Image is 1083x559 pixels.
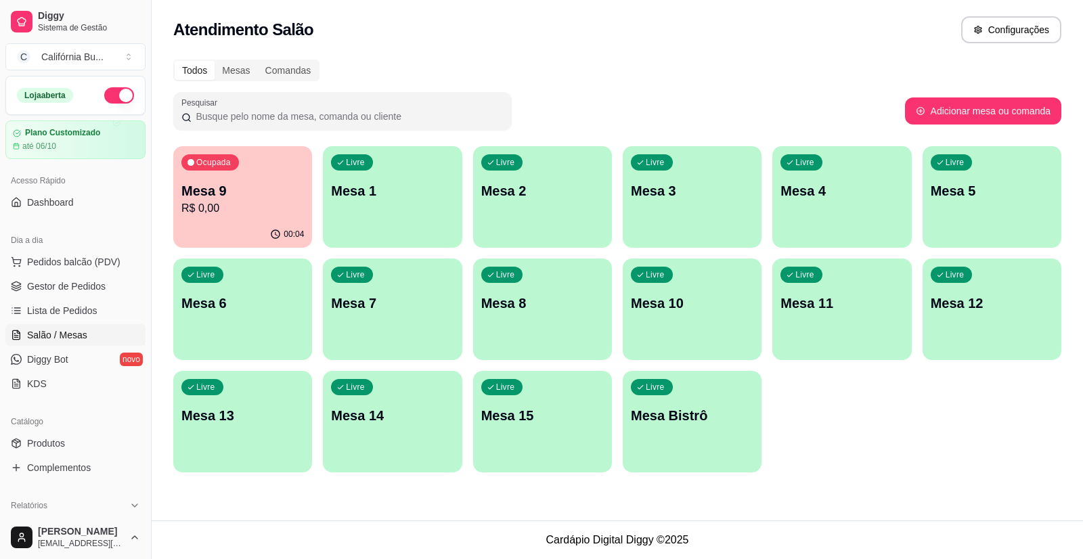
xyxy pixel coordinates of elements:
p: Livre [646,269,665,280]
button: LivreMesa 14 [323,371,462,472]
p: Mesa 2 [481,181,604,200]
button: LivreMesa 1 [323,146,462,248]
p: Livre [496,269,515,280]
a: Dashboard [5,192,146,213]
a: Complementos [5,457,146,478]
a: Gestor de Pedidos [5,275,146,297]
div: Acesso Rápido [5,170,146,192]
p: Mesa 8 [481,294,604,313]
span: Lista de Pedidos [27,304,97,317]
article: Plano Customizado [25,128,100,138]
p: Mesa 9 [181,181,304,200]
button: Alterar Status [104,87,134,104]
a: KDS [5,373,146,395]
span: Dashboard [27,196,74,209]
h2: Atendimento Salão [173,19,313,41]
button: LivreMesa 12 [923,259,1061,360]
button: LivreMesa 6 [173,259,312,360]
button: OcupadaMesa 9R$ 0,0000:04 [173,146,312,248]
p: Livre [496,157,515,168]
p: Mesa 6 [181,294,304,313]
p: Mesa 11 [780,294,903,313]
span: C [17,50,30,64]
div: Todos [175,61,215,80]
div: Mesas [215,61,257,80]
div: Dia a dia [5,229,146,251]
a: Diggy Botnovo [5,349,146,370]
p: Livre [795,269,814,280]
p: Mesa Bistrô [631,406,753,425]
button: LivreMesa 11 [772,259,911,360]
a: Lista de Pedidos [5,300,146,321]
button: [PERSON_NAME][EMAIL_ADDRESS][DOMAIN_NAME] [5,521,146,554]
p: Mesa 5 [931,181,1053,200]
button: LivreMesa 4 [772,146,911,248]
p: Mesa 3 [631,181,753,200]
span: KDS [27,377,47,390]
p: Mesa 1 [331,181,454,200]
input: Pesquisar [192,110,504,123]
button: LivreMesa 5 [923,146,1061,248]
a: Salão / Mesas [5,324,146,346]
p: Livre [946,157,965,168]
p: Mesa 10 [631,294,753,313]
p: Mesa 4 [780,181,903,200]
p: Mesa 7 [331,294,454,313]
span: Sistema de Gestão [38,22,140,33]
p: Livre [946,269,965,280]
span: Complementos [27,461,91,474]
a: Plano Customizadoaté 06/10 [5,120,146,159]
p: Livre [646,382,665,393]
button: LivreMesa 15 [473,371,612,472]
button: LivreMesa 2 [473,146,612,248]
button: LivreMesa 7 [323,259,462,360]
p: Livre [795,157,814,168]
p: Mesa 12 [931,294,1053,313]
p: Livre [196,269,215,280]
span: Diggy [38,10,140,22]
button: LivreMesa Bistrô [623,371,761,472]
p: Mesa 15 [481,406,604,425]
p: Livre [346,269,365,280]
div: Catálogo [5,411,146,432]
p: Livre [346,157,365,168]
span: Gestor de Pedidos [27,279,106,293]
button: LivreMesa 8 [473,259,612,360]
span: Produtos [27,437,65,450]
span: Diggy Bot [27,353,68,366]
span: [EMAIL_ADDRESS][DOMAIN_NAME] [38,538,124,549]
div: Califórnia Bu ... [41,50,104,64]
div: Loja aberta [17,88,73,103]
p: Livre [346,382,365,393]
span: [PERSON_NAME] [38,526,124,538]
p: Livre [646,157,665,168]
button: Pedidos balcão (PDV) [5,251,146,273]
button: LivreMesa 13 [173,371,312,472]
p: Mesa 14 [331,406,454,425]
span: Pedidos balcão (PDV) [27,255,120,269]
a: DiggySistema de Gestão [5,5,146,38]
p: R$ 0,00 [181,200,304,217]
label: Pesquisar [181,97,222,108]
button: LivreMesa 3 [623,146,761,248]
span: Salão / Mesas [27,328,87,342]
button: Select a team [5,43,146,70]
p: Livre [196,382,215,393]
button: Adicionar mesa ou comanda [905,97,1061,125]
footer: Cardápio Digital Diggy © 2025 [152,520,1083,559]
div: Comandas [258,61,319,80]
p: 00:04 [284,229,304,240]
p: Mesa 13 [181,406,304,425]
button: LivreMesa 10 [623,259,761,360]
a: Produtos [5,432,146,454]
span: Relatórios [11,500,47,511]
button: Configurações [961,16,1061,43]
p: Livre [496,382,515,393]
article: até 06/10 [22,141,56,152]
p: Ocupada [196,157,231,168]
